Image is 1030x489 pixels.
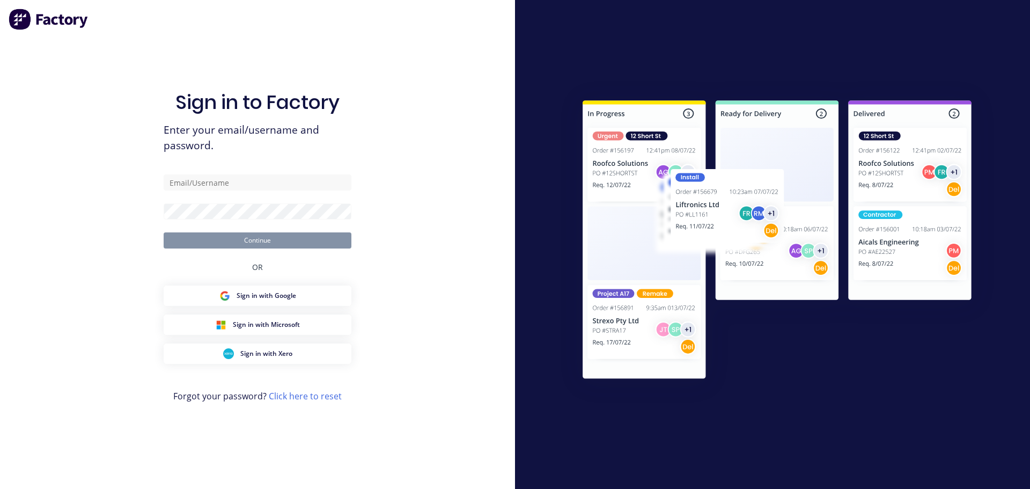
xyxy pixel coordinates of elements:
[237,291,296,301] span: Sign in with Google
[252,249,263,286] div: OR
[223,348,234,359] img: Xero Sign in
[559,79,995,404] img: Sign in
[9,9,89,30] img: Factory
[240,349,292,359] span: Sign in with Xero
[164,232,351,249] button: Continue
[233,320,300,330] span: Sign in with Microsoft
[269,390,342,402] a: Click here to reset
[175,91,340,114] h1: Sign in to Factory
[164,315,351,335] button: Microsoft Sign inSign in with Microsoft
[164,344,351,364] button: Xero Sign inSign in with Xero
[164,174,351,191] input: Email/Username
[173,390,342,403] span: Forgot your password?
[164,122,351,154] span: Enter your email/username and password.
[164,286,351,306] button: Google Sign inSign in with Google
[216,319,226,330] img: Microsoft Sign in
[219,290,230,301] img: Google Sign in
